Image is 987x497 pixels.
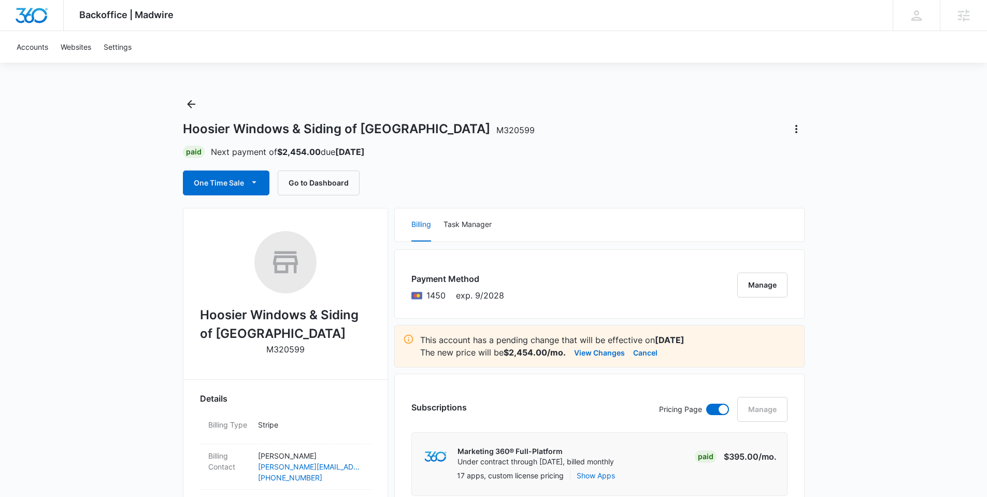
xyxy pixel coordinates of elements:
[426,289,446,302] span: Mastercard ending with
[633,346,657,359] button: Cancel
[258,450,363,461] p: [PERSON_NAME]
[411,208,431,242] button: Billing
[456,289,504,302] span: exp. 9/2028
[258,472,363,483] a: [PHONE_NUMBER]
[496,125,535,135] span: M320599
[788,121,805,137] button: Actions
[420,346,566,359] p: The new price will be
[278,171,360,195] button: Go to Dashboard
[258,419,363,430] p: Stripe
[208,450,250,472] dt: Billing Contact
[457,457,614,467] p: Under contract through [DATE], billed monthly
[277,147,321,157] strong: $2,454.00
[724,450,777,463] p: $395.00
[411,401,467,414] h3: Subscriptions
[695,450,717,463] div: Paid
[183,146,205,158] div: Paid
[444,208,492,242] button: Task Manager
[335,147,365,157] strong: [DATE]
[183,171,269,195] button: One Time Sale
[183,96,199,112] button: Back
[266,343,305,356] p: M320599
[54,31,97,63] a: Websites
[183,121,535,137] h1: Hoosier Windows & Siding of [GEOGRAPHIC_DATA]
[200,413,371,444] div: Billing TypeStripe
[79,9,174,20] span: Backoffice | Madwire
[208,419,250,430] dt: Billing Type
[577,470,615,481] button: Show Apps
[200,444,371,490] div: Billing Contact[PERSON_NAME][PERSON_NAME][EMAIL_ADDRESS][DOMAIN_NAME][PHONE_NUMBER]
[655,335,684,345] strong: [DATE]
[424,451,447,462] img: marketing360Logo
[659,404,702,415] p: Pricing Page
[504,347,566,358] strong: $2,454.00/mo.
[420,334,796,346] p: This account has a pending change that will be effective on
[411,273,504,285] h3: Payment Method
[200,306,371,343] h2: Hoosier Windows & Siding of [GEOGRAPHIC_DATA]
[574,346,625,359] button: View Changes
[457,470,564,481] p: 17 apps, custom license pricing
[211,146,365,158] p: Next payment of due
[10,31,54,63] a: Accounts
[258,461,363,472] a: [PERSON_NAME][EMAIL_ADDRESS][DOMAIN_NAME]
[737,273,788,297] button: Manage
[457,446,614,457] p: Marketing 360® Full-Platform
[759,451,777,462] span: /mo.
[97,31,138,63] a: Settings
[200,392,227,405] span: Details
